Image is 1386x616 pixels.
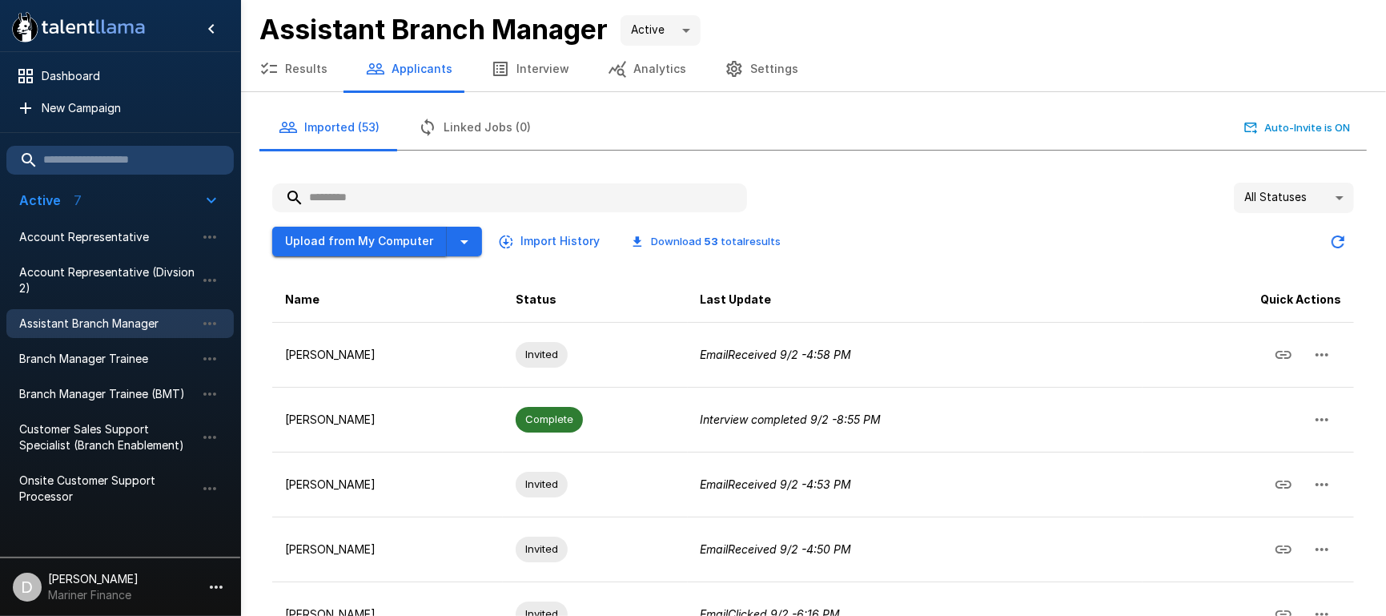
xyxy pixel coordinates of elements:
[1241,115,1354,140] button: Auto-Invite is ON
[701,477,852,491] i: Email Received 9/2 - 4:53 PM
[1264,476,1303,489] span: Copy Interview Link
[1143,277,1354,323] th: Quick Actions
[1234,183,1354,213] div: All Statuses
[503,277,687,323] th: Status
[347,46,472,91] button: Applicants
[495,227,606,256] button: Import History
[705,46,818,91] button: Settings
[516,412,583,427] span: Complete
[1322,226,1354,258] button: Updated Today - 12:49 PM
[701,348,852,361] i: Email Received 9/2 - 4:58 PM
[619,229,793,254] button: Download 53 totalresults
[1264,346,1303,360] span: Copy Interview Link
[516,477,568,492] span: Invited
[1264,541,1303,554] span: Copy Interview Link
[240,46,347,91] button: Results
[701,542,852,556] i: Email Received 9/2 - 4:50 PM
[704,235,718,248] b: 53
[259,105,399,150] button: Imported (53)
[516,347,568,362] span: Invited
[285,477,490,493] p: [PERSON_NAME]
[589,46,705,91] button: Analytics
[285,542,490,558] p: [PERSON_NAME]
[285,347,490,363] p: [PERSON_NAME]
[621,15,701,46] div: Active
[259,13,608,46] b: Assistant Branch Manager
[285,412,490,428] p: [PERSON_NAME]
[516,542,568,557] span: Invited
[701,413,882,426] i: Interview completed 9/2 - 8:55 PM
[472,46,589,91] button: Interview
[272,227,447,256] button: Upload from My Computer
[272,277,503,323] th: Name
[399,105,550,150] button: Linked Jobs (0)
[688,277,1143,323] th: Last Update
